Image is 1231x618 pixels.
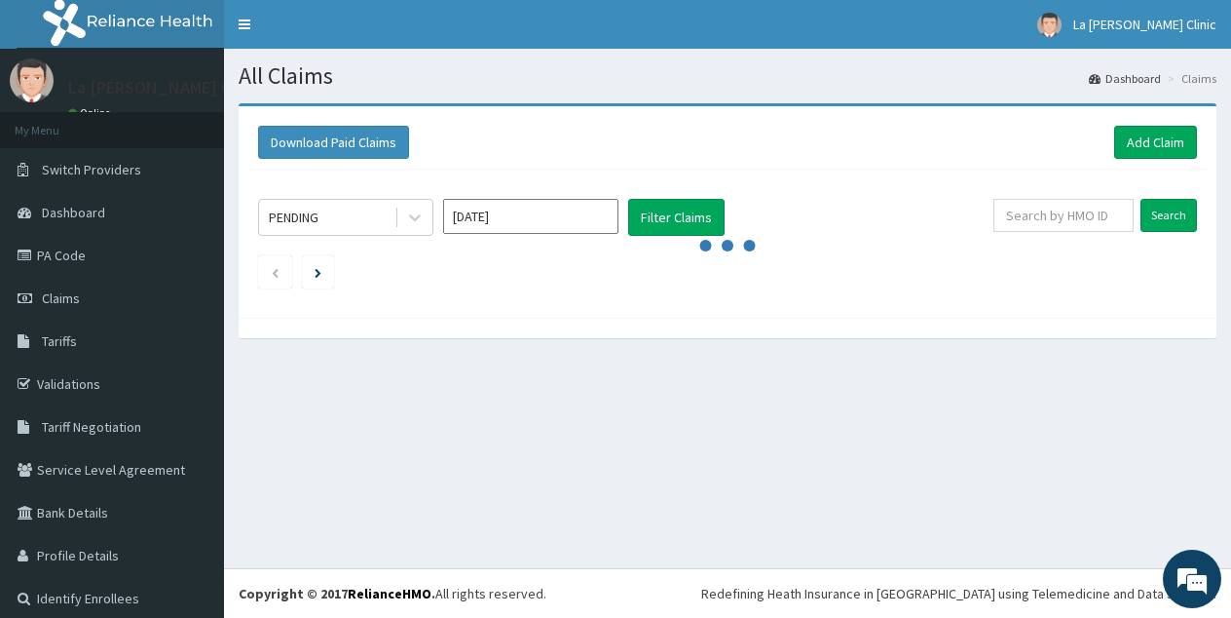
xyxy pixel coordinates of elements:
input: Search [1140,199,1197,232]
a: Next page [315,263,321,281]
span: Switch Providers [42,161,141,178]
svg: audio-loading [698,216,757,275]
a: Add Claim [1114,126,1197,159]
span: Claims [42,290,80,307]
div: Redefining Heath Insurance in [GEOGRAPHIC_DATA] using Telemedicine and Data Science! [701,584,1216,603]
input: Search by HMO ID [993,199,1134,232]
p: La [PERSON_NAME] Clinic [68,79,262,97]
button: Filter Claims [628,199,725,236]
strong: Copyright © 2017 . [239,585,435,602]
h1: All Claims [239,63,1216,89]
a: Online [68,106,115,120]
img: User Image [10,58,54,102]
span: Tariff Negotiation [42,418,141,436]
span: Tariffs [42,332,77,350]
li: Claims [1163,70,1216,87]
input: Select Month and Year [443,199,618,234]
button: Download Paid Claims [258,126,409,159]
div: PENDING [269,208,318,227]
a: Previous page [271,263,280,281]
a: RelianceHMO [348,585,431,602]
span: Dashboard [42,204,105,221]
a: Dashboard [1089,70,1161,87]
footer: All rights reserved. [224,568,1231,618]
img: User Image [1037,13,1062,37]
span: La [PERSON_NAME] Clinic [1073,16,1216,33]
